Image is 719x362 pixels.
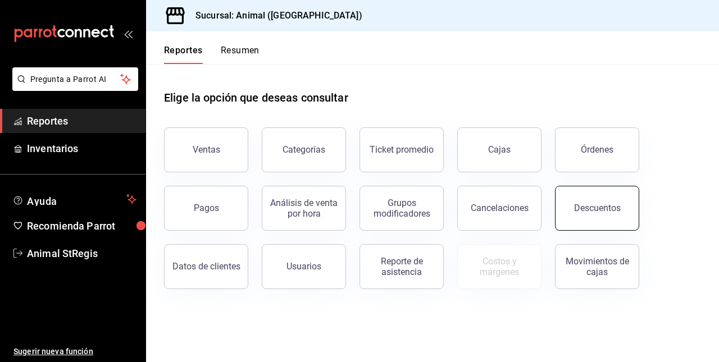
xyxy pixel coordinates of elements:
[8,81,138,93] a: Pregunta a Parrot AI
[164,45,260,64] div: Pestañas de navegación
[172,261,240,272] div: Datos de clientes
[193,144,220,155] div: Ventas
[221,45,260,64] button: Resumen
[359,244,444,289] button: Reporte de asistencia
[27,248,98,259] font: Animal StRegis
[27,143,78,154] font: Inventarios
[370,144,434,155] div: Ticket promedio
[457,127,541,172] a: Cajas
[465,256,534,277] div: Costos y márgenes
[367,198,436,219] div: Grupos modificadores
[27,220,115,232] font: Recomienda Parrot
[164,186,248,231] button: Pagos
[555,186,639,231] button: Descuentos
[27,115,68,127] font: Reportes
[164,45,203,56] font: Reportes
[562,256,632,277] div: Movimientos de cajas
[27,193,122,206] span: Ayuda
[581,144,613,155] div: Órdenes
[262,244,346,289] button: Usuarios
[359,186,444,231] button: Grupos modificadores
[555,244,639,289] button: Movimientos de cajas
[286,261,321,272] div: Usuarios
[471,203,529,213] div: Cancelaciones
[262,186,346,231] button: Análisis de venta por hora
[164,127,248,172] button: Ventas
[124,29,133,38] button: open_drawer_menu
[574,203,621,213] div: Descuentos
[367,256,436,277] div: Reporte de asistencia
[164,89,348,106] h1: Elige la opción que deseas consultar
[269,198,339,219] div: Análisis de venta por hora
[13,347,93,356] font: Sugerir nueva función
[194,203,219,213] div: Pagos
[30,74,121,85] span: Pregunta a Parrot AI
[457,244,541,289] button: Contrata inventarios para ver este reporte
[262,127,346,172] button: Categorías
[186,9,362,22] h3: Sucursal: Animal ([GEOGRAPHIC_DATA])
[283,144,325,155] div: Categorías
[457,186,541,231] button: Cancelaciones
[12,67,138,91] button: Pregunta a Parrot AI
[555,127,639,172] button: Órdenes
[359,127,444,172] button: Ticket promedio
[164,244,248,289] button: Datos de clientes
[488,143,511,157] div: Cajas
